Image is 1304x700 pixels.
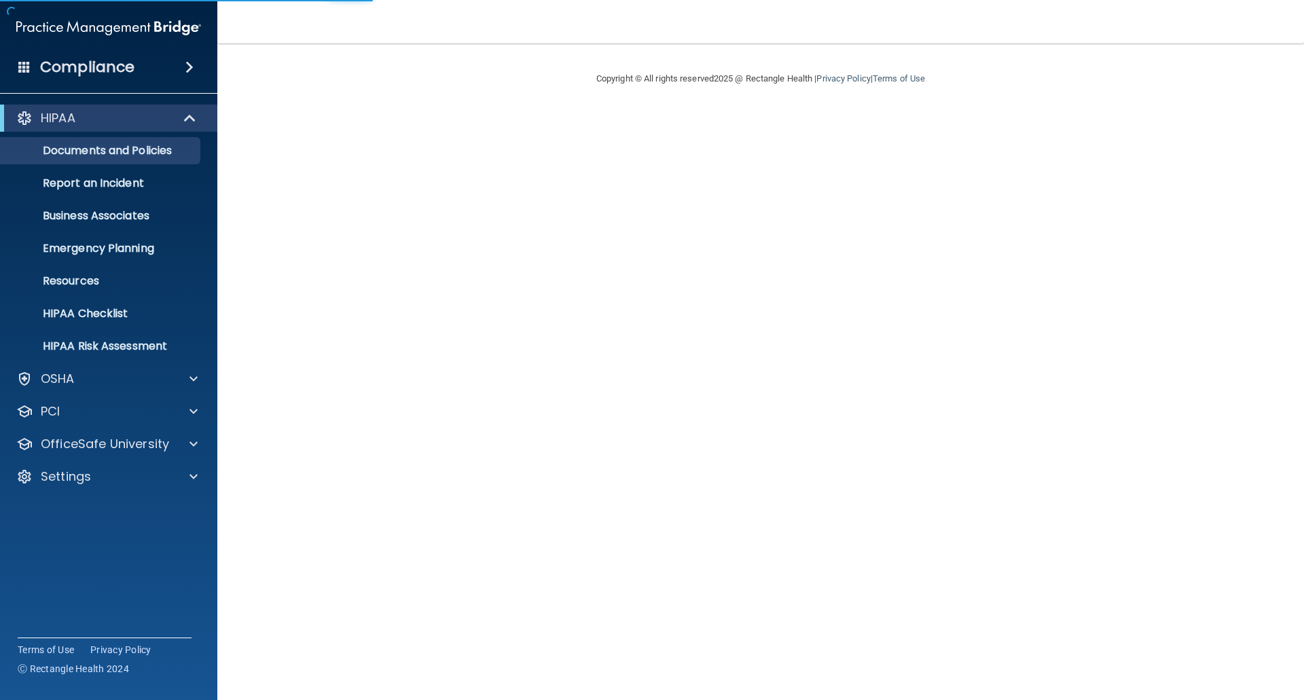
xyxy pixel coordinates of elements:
p: Documents and Policies [9,144,194,158]
p: HIPAA Checklist [9,307,194,320]
span: Ⓒ Rectangle Health 2024 [18,662,129,676]
a: HIPAA [16,110,197,126]
p: PCI [41,403,60,420]
a: Terms of Use [18,643,74,657]
a: OSHA [16,371,198,387]
a: Terms of Use [873,73,925,84]
p: HIPAA Risk Assessment [9,339,194,353]
a: PCI [16,403,198,420]
p: Emergency Planning [9,242,194,255]
p: HIPAA [41,110,75,126]
a: Privacy Policy [90,643,151,657]
h4: Compliance [40,58,134,77]
div: Copyright © All rights reserved 2025 @ Rectangle Health | | [513,57,1009,100]
a: Privacy Policy [816,73,870,84]
p: Business Associates [9,209,194,223]
a: Settings [16,468,198,485]
p: Settings [41,468,91,485]
p: Report an Incident [9,177,194,190]
p: OSHA [41,371,75,387]
p: OfficeSafe University [41,436,169,452]
img: PMB logo [16,14,201,41]
a: OfficeSafe University [16,436,198,452]
p: Resources [9,274,194,288]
